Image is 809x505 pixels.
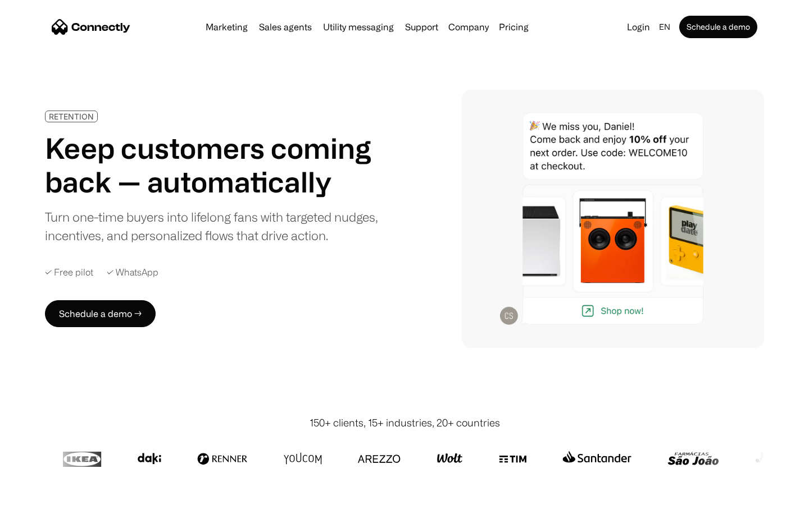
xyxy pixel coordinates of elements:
[401,22,443,31] a: Support
[45,131,387,199] h1: Keep customers coming back — automatically
[319,22,398,31] a: Utility messaging
[494,22,533,31] a: Pricing
[49,112,94,121] div: RETENTION
[445,19,492,35] div: Company
[45,208,387,245] div: Turn one-time buyers into lifelong fans with targeted nudges, incentives, and personalized flows ...
[310,415,500,430] div: 150+ clients, 15+ industries, 20+ countries
[622,19,655,35] a: Login
[22,485,67,501] ul: Language list
[107,267,158,278] div: ✓ WhatsApp
[45,267,93,278] div: ✓ Free pilot
[448,19,489,35] div: Company
[45,300,156,327] a: Schedule a demo →
[11,484,67,501] aside: Language selected: English
[254,22,316,31] a: Sales agents
[201,22,252,31] a: Marketing
[679,16,757,38] a: Schedule a demo
[659,19,670,35] div: en
[52,19,130,35] a: home
[655,19,677,35] div: en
